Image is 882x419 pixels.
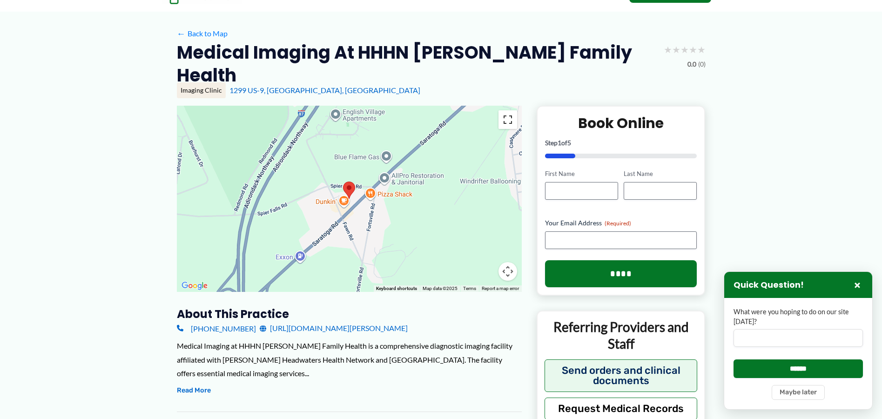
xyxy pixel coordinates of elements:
[689,41,697,58] span: ★
[545,218,697,228] label: Your Email Address
[558,139,561,147] span: 1
[177,41,656,87] h2: Medical Imaging at HHHN [PERSON_NAME] Family Health
[545,140,697,146] p: Step of
[545,169,618,178] label: First Name
[229,86,420,95] a: 1299 US-9, [GEOGRAPHIC_DATA], [GEOGRAPHIC_DATA]
[545,359,698,392] button: Send orders and clinical documents
[177,321,256,335] a: [PHONE_NUMBER]
[664,41,672,58] span: ★
[177,27,228,41] a: ←Back to Map
[687,58,696,70] span: 0.0
[423,286,458,291] span: Map data ©2025
[680,41,689,58] span: ★
[179,280,210,292] a: Open this area in Google Maps (opens a new window)
[179,280,210,292] img: Google
[697,41,706,58] span: ★
[177,307,522,321] h3: About this practice
[734,280,804,291] h3: Quick Question!
[260,321,408,335] a: [URL][DOMAIN_NAME][PERSON_NAME]
[498,262,517,281] button: Map camera controls
[177,385,211,396] button: Read More
[376,285,417,292] button: Keyboard shortcuts
[545,318,698,352] p: Referring Providers and Staff
[567,139,571,147] span: 5
[698,58,706,70] span: (0)
[624,169,697,178] label: Last Name
[545,114,697,132] h2: Book Online
[177,29,186,38] span: ←
[177,339,522,380] div: Medical Imaging at HHHN [PERSON_NAME] Family Health is a comprehensive diagnostic imaging facilit...
[498,110,517,129] button: Toggle fullscreen view
[177,82,226,98] div: Imaging Clinic
[734,307,863,326] label: What were you hoping to do on our site [DATE]?
[852,279,863,291] button: Close
[772,385,825,400] button: Maybe later
[463,286,476,291] a: Terms (opens in new tab)
[482,286,519,291] a: Report a map error
[672,41,680,58] span: ★
[605,220,631,227] span: (Required)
